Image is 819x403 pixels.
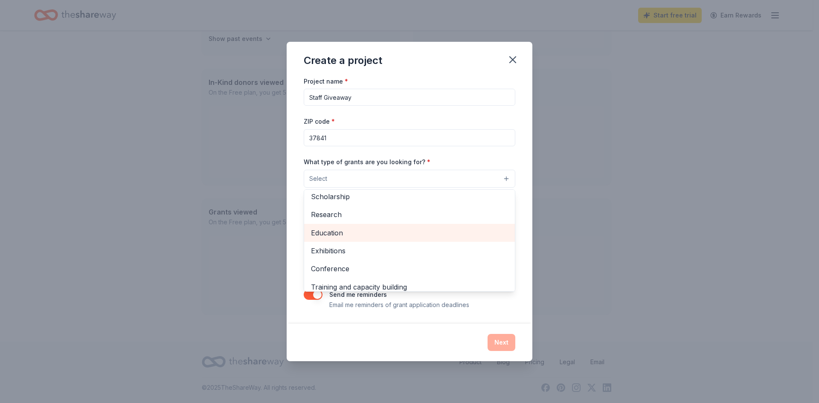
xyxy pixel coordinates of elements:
span: Select [309,174,327,184]
span: Scholarship [311,191,508,202]
span: Education [311,227,508,238]
span: Exhibitions [311,245,508,256]
button: Select [304,170,515,188]
span: Research [311,209,508,220]
span: Conference [311,263,508,274]
div: Select [304,189,515,292]
span: Training and capacity building [311,281,508,293]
